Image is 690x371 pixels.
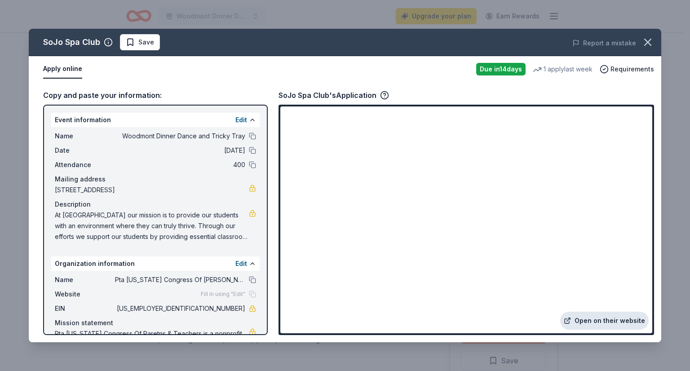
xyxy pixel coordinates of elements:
[51,113,260,127] div: Event information
[55,289,115,300] span: Website
[115,131,245,141] span: Woodmont Dinner Dance and Tricky Tray
[476,63,526,75] div: Due in 14 days
[43,60,82,79] button: Apply online
[55,318,256,328] div: Mission statement
[55,274,115,285] span: Name
[600,64,654,75] button: Requirements
[115,274,245,285] span: Pta [US_STATE] Congress Of [PERSON_NAME] & Teachers
[55,159,115,170] span: Attendance
[610,64,654,75] span: Requirements
[55,131,115,141] span: Name
[55,199,256,210] div: Description
[120,34,160,50] button: Save
[55,328,249,361] span: Pta [US_STATE] Congress Of Paretns & Teachers is a nonprofit organization focused on education. I...
[43,35,100,49] div: SoJo Spa Club
[572,38,636,49] button: Report a mistake
[279,89,389,101] div: SoJo Spa Club's Application
[55,210,249,242] span: At [GEOGRAPHIC_DATA] our mission is to provide our students with an environment where they can tr...
[51,256,260,271] div: Organization information
[55,303,115,314] span: EIN
[201,291,245,298] span: Fill in using "Edit"
[115,303,245,314] span: [US_EMPLOYER_IDENTIFICATION_NUMBER]
[235,258,247,269] button: Edit
[55,174,256,185] div: Mailing address
[115,159,245,170] span: 400
[43,89,268,101] div: Copy and paste your information:
[235,115,247,125] button: Edit
[55,185,249,195] span: [STREET_ADDRESS]
[533,64,593,75] div: 1 apply last week
[115,145,245,156] span: [DATE]
[560,312,649,330] a: Open on their website
[138,37,154,48] span: Save
[55,145,115,156] span: Date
